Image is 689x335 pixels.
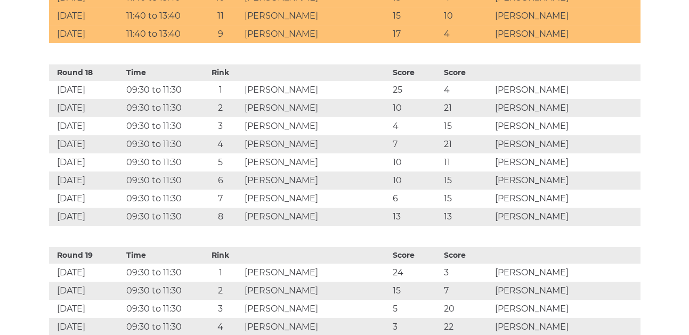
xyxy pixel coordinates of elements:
[199,117,242,135] td: 3
[199,247,242,264] th: Rink
[242,7,390,25] td: [PERSON_NAME]
[492,190,641,208] td: [PERSON_NAME]
[242,135,390,153] td: [PERSON_NAME]
[199,153,242,171] td: 5
[390,171,441,190] td: 10
[242,81,390,99] td: [PERSON_NAME]
[242,190,390,208] td: [PERSON_NAME]
[492,25,641,43] td: [PERSON_NAME]
[49,190,124,208] td: [DATE]
[124,25,199,43] td: 11:40 to 13:40
[492,282,641,300] td: [PERSON_NAME]
[390,247,441,264] th: Score
[124,64,199,81] th: Time
[49,135,124,153] td: [DATE]
[390,25,441,43] td: 17
[390,81,441,99] td: 25
[441,153,492,171] td: 11
[199,81,242,99] td: 1
[124,171,199,190] td: 09:30 to 11:30
[49,25,124,43] td: [DATE]
[492,99,641,117] td: [PERSON_NAME]
[390,153,441,171] td: 10
[49,64,124,81] th: Round 18
[124,247,199,264] th: Time
[390,190,441,208] td: 6
[441,282,492,300] td: 7
[124,153,199,171] td: 09:30 to 11:30
[441,171,492,190] td: 15
[242,153,390,171] td: [PERSON_NAME]
[390,135,441,153] td: 7
[124,300,199,318] td: 09:30 to 11:30
[242,282,390,300] td: [PERSON_NAME]
[441,135,492,153] td: 21
[492,135,641,153] td: [PERSON_NAME]
[441,117,492,135] td: 15
[124,135,199,153] td: 09:30 to 11:30
[390,7,441,25] td: 15
[49,7,124,25] td: [DATE]
[124,117,199,135] td: 09:30 to 11:30
[492,171,641,190] td: [PERSON_NAME]
[242,99,390,117] td: [PERSON_NAME]
[124,208,199,226] td: 09:30 to 11:30
[441,247,492,264] th: Score
[199,64,242,81] th: Rink
[124,7,199,25] td: 11:40 to 13:40
[390,282,441,300] td: 15
[390,117,441,135] td: 4
[124,264,199,282] td: 09:30 to 11:30
[441,64,492,81] th: Score
[199,264,242,282] td: 1
[441,99,492,117] td: 21
[390,300,441,318] td: 5
[242,264,390,282] td: [PERSON_NAME]
[441,264,492,282] td: 3
[49,153,124,171] td: [DATE]
[124,282,199,300] td: 09:30 to 11:30
[242,208,390,226] td: [PERSON_NAME]
[492,153,641,171] td: [PERSON_NAME]
[492,7,641,25] td: [PERSON_NAME]
[49,171,124,190] td: [DATE]
[441,81,492,99] td: 4
[441,190,492,208] td: 15
[441,25,492,43] td: 4
[124,81,199,99] td: 09:30 to 11:30
[199,25,242,43] td: 9
[199,300,242,318] td: 3
[242,25,390,43] td: [PERSON_NAME]
[492,300,641,318] td: [PERSON_NAME]
[492,117,641,135] td: [PERSON_NAME]
[242,300,390,318] td: [PERSON_NAME]
[390,64,441,81] th: Score
[199,171,242,190] td: 6
[199,208,242,226] td: 8
[49,81,124,99] td: [DATE]
[441,7,492,25] td: 10
[199,282,242,300] td: 2
[124,190,199,208] td: 09:30 to 11:30
[199,7,242,25] td: 11
[242,171,390,190] td: [PERSON_NAME]
[492,264,641,282] td: [PERSON_NAME]
[49,247,124,264] th: Round 19
[124,99,199,117] td: 09:30 to 11:30
[49,300,124,318] td: [DATE]
[390,208,441,226] td: 13
[199,135,242,153] td: 4
[49,282,124,300] td: [DATE]
[49,117,124,135] td: [DATE]
[492,81,641,99] td: [PERSON_NAME]
[390,264,441,282] td: 24
[441,300,492,318] td: 20
[242,117,390,135] td: [PERSON_NAME]
[49,208,124,226] td: [DATE]
[441,208,492,226] td: 13
[49,99,124,117] td: [DATE]
[492,208,641,226] td: [PERSON_NAME]
[199,99,242,117] td: 2
[390,99,441,117] td: 10
[199,190,242,208] td: 7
